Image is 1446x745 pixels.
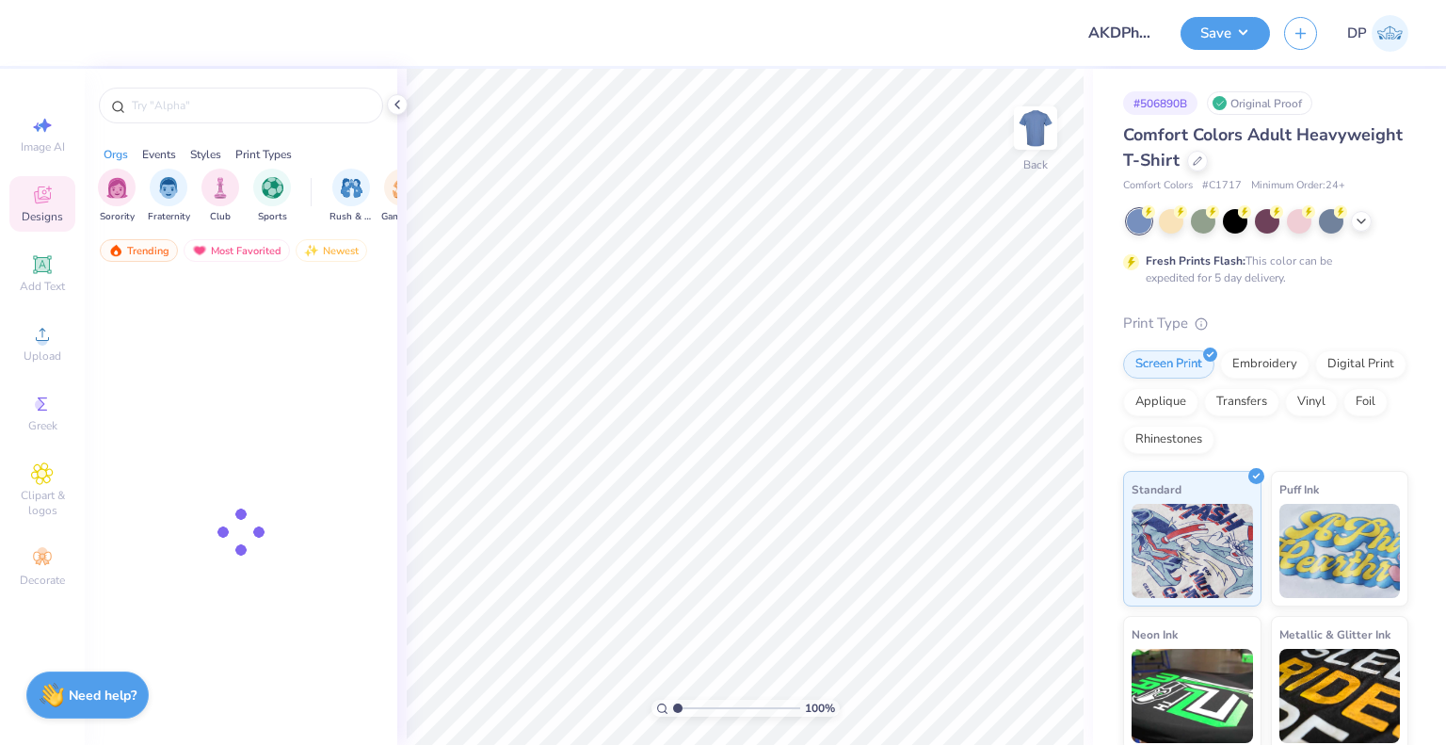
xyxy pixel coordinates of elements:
[235,146,292,163] div: Print Types
[1372,15,1408,52] img: Deepanshu Pandey
[1343,388,1388,416] div: Foil
[22,209,63,224] span: Designs
[1285,388,1338,416] div: Vinyl
[98,169,136,224] button: filter button
[1023,156,1048,173] div: Back
[28,418,57,433] span: Greek
[1123,313,1408,334] div: Print Type
[148,169,190,224] button: filter button
[1123,350,1214,379] div: Screen Print
[20,573,65,588] span: Decorate
[9,488,75,518] span: Clipart & logos
[192,244,207,257] img: most_fav.gif
[1207,91,1312,115] div: Original Proof
[20,279,65,294] span: Add Text
[130,96,371,115] input: Try "Alpha"
[1123,123,1403,171] span: Comfort Colors Adult Heavyweight T-Shirt
[210,210,231,224] span: Club
[108,244,123,257] img: trending.gif
[142,146,176,163] div: Events
[184,239,290,262] div: Most Favorited
[24,348,61,364] span: Upload
[1123,426,1214,454] div: Rhinestones
[1315,350,1406,379] div: Digital Print
[1279,479,1319,499] span: Puff Ink
[341,177,362,199] img: Rush & Bid Image
[1132,479,1181,499] span: Standard
[381,169,425,224] div: filter for Game Day
[253,169,291,224] div: filter for Sports
[98,169,136,224] div: filter for Sorority
[148,169,190,224] div: filter for Fraternity
[69,687,137,705] strong: Need help?
[1146,253,1245,268] strong: Fresh Prints Flash:
[296,239,367,262] div: Newest
[104,146,128,163] div: Orgs
[253,169,291,224] button: filter button
[262,177,283,199] img: Sports Image
[1279,649,1401,743] img: Metallic & Glitter Ink
[304,244,319,257] img: Newest.gif
[1132,649,1253,743] img: Neon Ink
[1123,178,1193,194] span: Comfort Colors
[1146,252,1377,286] div: This color can be expedited for 5 day delivery.
[393,177,414,199] img: Game Day Image
[329,210,373,224] span: Rush & Bid
[1181,17,1270,50] button: Save
[1347,15,1408,52] a: DP
[805,700,835,717] span: 100 %
[106,177,128,199] img: Sorority Image
[329,169,373,224] div: filter for Rush & Bid
[21,139,65,154] span: Image AI
[1220,350,1309,379] div: Embroidery
[1279,624,1390,644] span: Metallic & Glitter Ink
[210,177,231,199] img: Club Image
[190,146,221,163] div: Styles
[381,210,425,224] span: Game Day
[258,210,287,224] span: Sports
[1074,14,1166,52] input: Untitled Design
[1123,388,1198,416] div: Applique
[100,210,135,224] span: Sorority
[100,239,178,262] div: Trending
[1204,388,1279,416] div: Transfers
[148,210,190,224] span: Fraternity
[329,169,373,224] button: filter button
[1202,178,1242,194] span: # C1717
[1347,23,1367,44] span: DP
[158,177,179,199] img: Fraternity Image
[1123,91,1197,115] div: # 506890B
[381,169,425,224] button: filter button
[1132,504,1253,598] img: Standard
[1132,624,1178,644] span: Neon Ink
[1017,109,1054,147] img: Back
[201,169,239,224] div: filter for Club
[201,169,239,224] button: filter button
[1279,504,1401,598] img: Puff Ink
[1251,178,1345,194] span: Minimum Order: 24 +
